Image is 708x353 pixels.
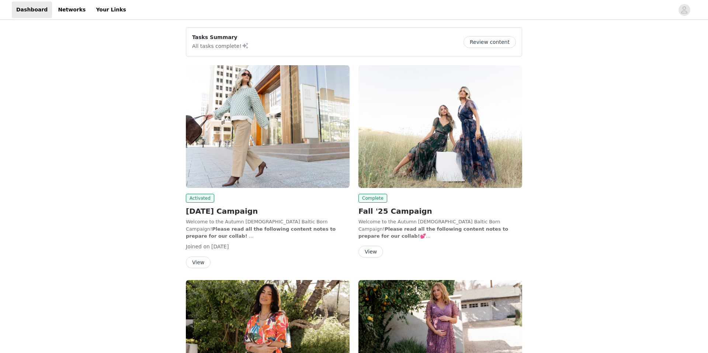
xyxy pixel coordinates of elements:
[192,41,249,50] p: All tasks complete!
[358,65,522,188] img: Baltic Born
[186,244,210,249] span: Joined on
[91,1,131,18] a: Your Links
[186,226,336,239] strong: Please read all the following content notes to prepare for our collab!
[358,206,522,217] h2: Fall '25 Campaign
[681,4,688,16] div: avatar
[186,65,350,188] img: Baltic Born
[186,218,350,240] p: Welcome to the Autumn [DEMOGRAPHIC_DATA] Baltic Born Campaign!
[12,1,52,18] a: Dashboard
[186,256,211,268] button: View
[186,260,211,265] a: View
[358,194,387,203] span: Complete
[186,194,214,203] span: Activated
[53,1,90,18] a: Networks
[211,244,229,249] span: [DATE]
[358,218,522,240] p: Welcome to the Autumn [DEMOGRAPHIC_DATA] Baltic Born Campaign! 💕
[186,206,350,217] h2: [DATE] Campaign
[464,36,516,48] button: Review content
[358,226,508,239] strong: Please read all the following content notes to prepare for our collab!
[358,246,383,258] button: View
[192,34,249,41] p: Tasks Summary
[358,249,383,255] a: View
